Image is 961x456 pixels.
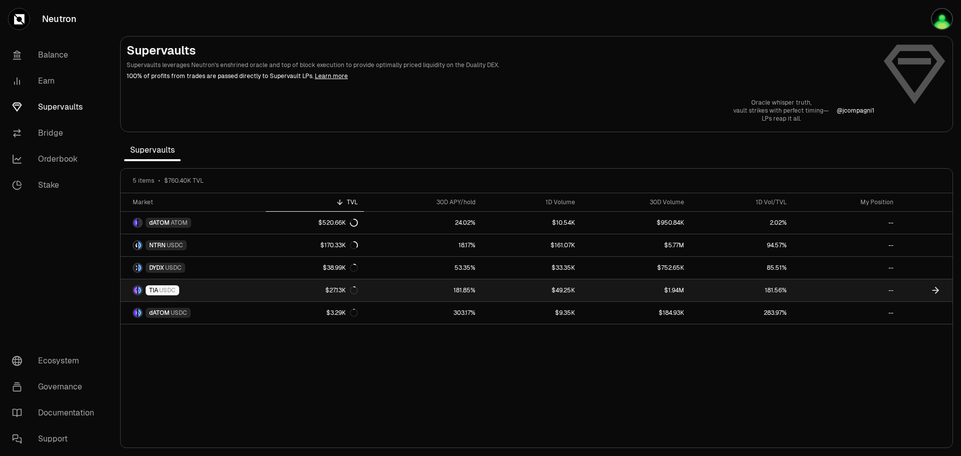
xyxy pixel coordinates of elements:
a: 24.02% [364,212,482,234]
span: dATOM [149,219,170,227]
a: 18.17% [364,234,482,256]
p: vault strikes with perfect timing— [733,107,829,115]
a: $38.99K [266,257,363,279]
a: Ecosystem [4,348,108,374]
span: TIA [149,286,158,294]
img: USDC Logo [138,241,142,249]
a: 181.85% [364,279,482,301]
p: 100% of profits from trades are passed directly to Supervault LPs. [127,72,874,81]
a: $184.93K [581,302,690,324]
div: $520.66K [318,219,358,227]
span: USDC [165,264,182,272]
a: Learn more [315,72,348,80]
a: 303.17% [364,302,482,324]
img: TIA Logo [134,286,137,294]
a: Earn [4,68,108,94]
img: DYDX Logo [134,264,137,272]
span: NTRN [149,241,166,249]
div: $170.33K [320,241,358,249]
a: $161.07K [482,234,581,256]
div: TVL [272,198,357,206]
span: ATOM [171,219,188,227]
p: Supervaults leverages Neutron's enshrined oracle and top of block execution to provide optimally ... [127,61,874,70]
p: LPs reap it all. [733,115,829,123]
a: $49.25K [482,279,581,301]
a: 181.56% [690,279,793,301]
a: 283.97% [690,302,793,324]
img: USDC Logo [138,309,142,317]
div: $38.99K [323,264,358,272]
div: 30D APY/hold [370,198,475,206]
a: Stake [4,172,108,198]
a: Governance [4,374,108,400]
span: DYDX [149,264,164,272]
span: Supervaults [124,140,181,160]
span: dATOM [149,309,170,317]
a: $752.65K [581,257,690,279]
a: -- [793,257,899,279]
a: 85.51% [690,257,793,279]
img: ATOM Logo [138,219,142,227]
div: 1D Volume [488,198,575,206]
span: USDC [171,309,187,317]
a: 2.02% [690,212,793,234]
a: DYDX LogoUSDC LogoDYDXUSDC [121,257,266,279]
a: $10.54K [482,212,581,234]
a: $27.13K [266,279,363,301]
a: -- [793,212,899,234]
p: Oracle whisper truth, [733,99,829,107]
a: 94.57% [690,234,793,256]
a: @jcompagni1 [837,107,874,115]
img: USDC Logo [138,286,142,294]
a: $950.84K [581,212,690,234]
a: Orderbook [4,146,108,172]
a: TIA LogoUSDC LogoTIAUSDC [121,279,266,301]
a: dATOM LogoATOM LogodATOMATOM [121,212,266,234]
a: Bridge [4,120,108,146]
a: $5.77M [581,234,690,256]
a: Supervaults [4,94,108,120]
div: 1D Vol/TVL [696,198,787,206]
a: -- [793,302,899,324]
div: $3.29K [326,309,358,317]
a: $520.66K [266,212,363,234]
a: Documentation [4,400,108,426]
a: NTRN LogoUSDC LogoNTRNUSDC [121,234,266,256]
a: -- [793,234,899,256]
span: $760.40K TVL [164,177,204,185]
a: $1.94M [581,279,690,301]
img: Tia [931,8,953,30]
a: dATOM LogoUSDC LogodATOMUSDC [121,302,266,324]
a: $33.35K [482,257,581,279]
span: USDC [159,286,176,294]
a: $170.33K [266,234,363,256]
a: -- [793,279,899,301]
a: Balance [4,42,108,68]
div: 30D Volume [587,198,684,206]
a: 53.35% [364,257,482,279]
a: Oracle whisper truth,vault strikes with perfect timing—LPs reap it all. [733,99,829,123]
a: $9.35K [482,302,581,324]
img: USDC Logo [138,264,142,272]
img: NTRN Logo [134,241,137,249]
span: 5 items [133,177,154,185]
a: Support [4,426,108,452]
span: USDC [167,241,183,249]
h2: Supervaults [127,43,874,59]
a: $3.29K [266,302,363,324]
div: Market [133,198,260,206]
div: $27.13K [325,286,358,294]
p: @ jcompagni1 [837,107,874,115]
div: My Position [799,198,893,206]
img: dATOM Logo [134,219,137,227]
img: dATOM Logo [134,309,137,317]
